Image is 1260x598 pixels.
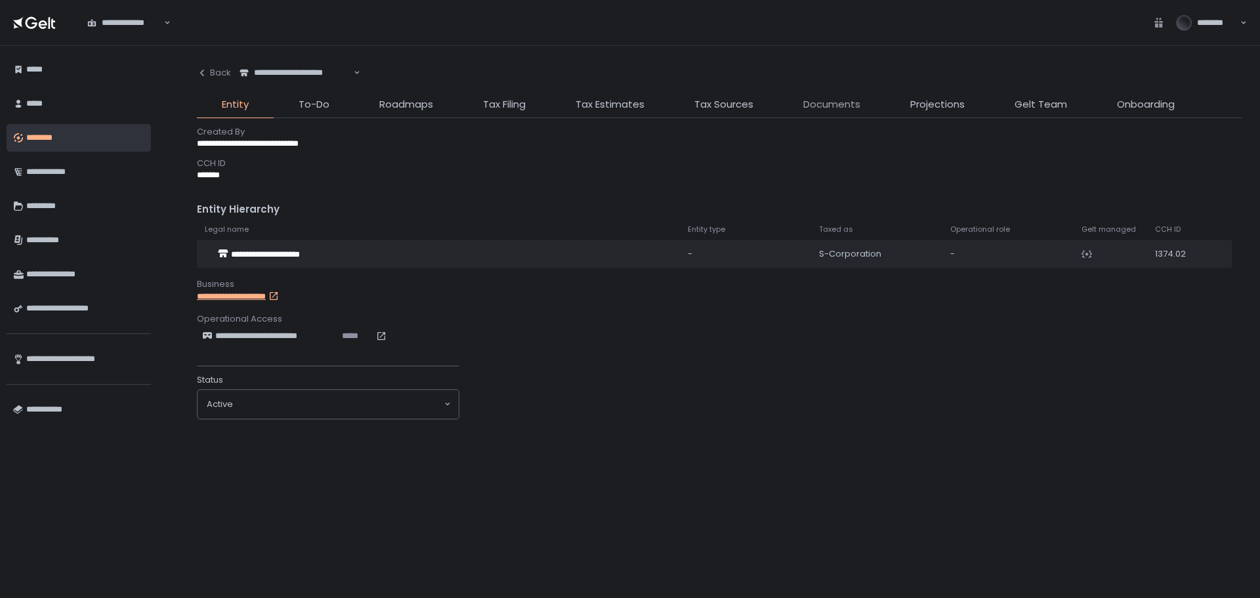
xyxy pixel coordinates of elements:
[688,224,725,234] span: Entity type
[950,224,1010,234] span: Operational role
[197,126,1242,138] div: Created By
[694,97,753,112] span: Tax Sources
[231,59,360,87] div: Search for option
[197,158,1242,169] div: CCH ID
[819,248,934,260] div: S-Corporation
[222,97,249,112] span: Entity
[197,202,1242,217] div: Entity Hierarchy
[688,248,803,260] div: -
[910,97,965,112] span: Projections
[576,97,644,112] span: Tax Estimates
[197,59,231,87] button: Back
[1081,224,1136,234] span: Gelt managed
[379,97,433,112] span: Roadmaps
[1117,97,1175,112] span: Onboarding
[950,248,1066,260] div: -
[207,398,233,410] span: active
[79,9,171,37] div: Search for option
[819,224,853,234] span: Taxed as
[197,278,1242,290] div: Business
[205,224,249,234] span: Legal name
[1155,248,1199,260] div: 1374.02
[197,67,231,79] div: Back
[803,97,860,112] span: Documents
[483,97,526,112] span: Tax Filing
[198,390,459,419] div: Search for option
[1155,224,1181,234] span: CCH ID
[233,398,443,411] input: Search for option
[162,16,163,30] input: Search for option
[1015,97,1067,112] span: Gelt Team
[197,374,223,386] span: Status
[197,313,1242,325] div: Operational Access
[299,97,329,112] span: To-Do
